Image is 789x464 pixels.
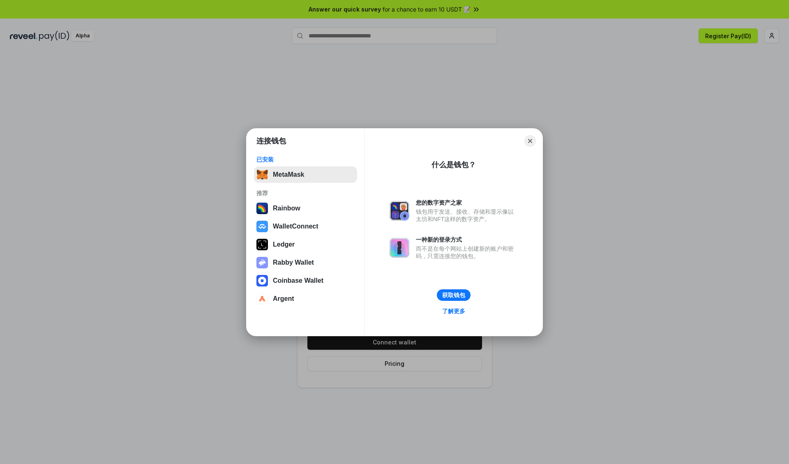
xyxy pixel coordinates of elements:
[254,166,357,183] button: MetaMask
[256,293,268,305] img: svg+xml,%3Csvg%20width%3D%2228%22%20height%3D%2228%22%20viewBox%3D%220%200%2028%2028%22%20fill%3D...
[256,156,355,163] div: 已安装
[416,236,518,243] div: 一种新的登录方式
[254,218,357,235] button: WalletConnect
[524,135,536,147] button: Close
[254,254,357,271] button: Rabby Wallet
[273,223,318,230] div: WalletConnect
[416,245,518,260] div: 而不是在每个网站上创建新的账户和密码，只需连接您的钱包。
[256,239,268,250] img: svg+xml,%3Csvg%20xmlns%3D%22http%3A%2F%2Fwww.w3.org%2F2000%2Fsvg%22%20width%3D%2228%22%20height%3...
[254,291,357,307] button: Argent
[390,201,409,221] img: svg+xml,%3Csvg%20xmlns%3D%22http%3A%2F%2Fwww.w3.org%2F2000%2Fsvg%22%20fill%3D%22none%22%20viewBox...
[431,160,476,170] div: 什么是钱包？
[442,291,465,299] div: 获取钱包
[437,289,471,301] button: 获取钱包
[254,272,357,289] button: Coinbase Wallet
[256,169,268,180] img: svg+xml,%3Csvg%20fill%3D%22none%22%20height%3D%2233%22%20viewBox%3D%220%200%2035%2033%22%20width%...
[273,259,314,266] div: Rabby Wallet
[273,171,304,178] div: MetaMask
[256,203,268,214] img: svg+xml,%3Csvg%20width%3D%22120%22%20height%3D%22120%22%20viewBox%3D%220%200%20120%20120%22%20fil...
[416,199,518,206] div: 您的数字资产之家
[256,275,268,286] img: svg+xml,%3Csvg%20width%3D%2228%22%20height%3D%2228%22%20viewBox%3D%220%200%2028%2028%22%20fill%3D...
[390,238,409,258] img: svg+xml,%3Csvg%20xmlns%3D%22http%3A%2F%2Fwww.w3.org%2F2000%2Fsvg%22%20fill%3D%22none%22%20viewBox...
[442,307,465,315] div: 了解更多
[256,221,268,232] img: svg+xml,%3Csvg%20width%3D%2228%22%20height%3D%2228%22%20viewBox%3D%220%200%2028%2028%22%20fill%3D...
[256,257,268,268] img: svg+xml,%3Csvg%20xmlns%3D%22http%3A%2F%2Fwww.w3.org%2F2000%2Fsvg%22%20fill%3D%22none%22%20viewBox...
[273,295,294,302] div: Argent
[437,306,470,316] a: 了解更多
[256,136,286,146] h1: 连接钱包
[256,189,355,197] div: 推荐
[273,277,323,284] div: Coinbase Wallet
[273,205,300,212] div: Rainbow
[416,208,518,223] div: 钱包用于发送、接收、存储和显示像以太坊和NFT这样的数字资产。
[254,236,357,253] button: Ledger
[273,241,295,248] div: Ledger
[254,200,357,217] button: Rainbow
